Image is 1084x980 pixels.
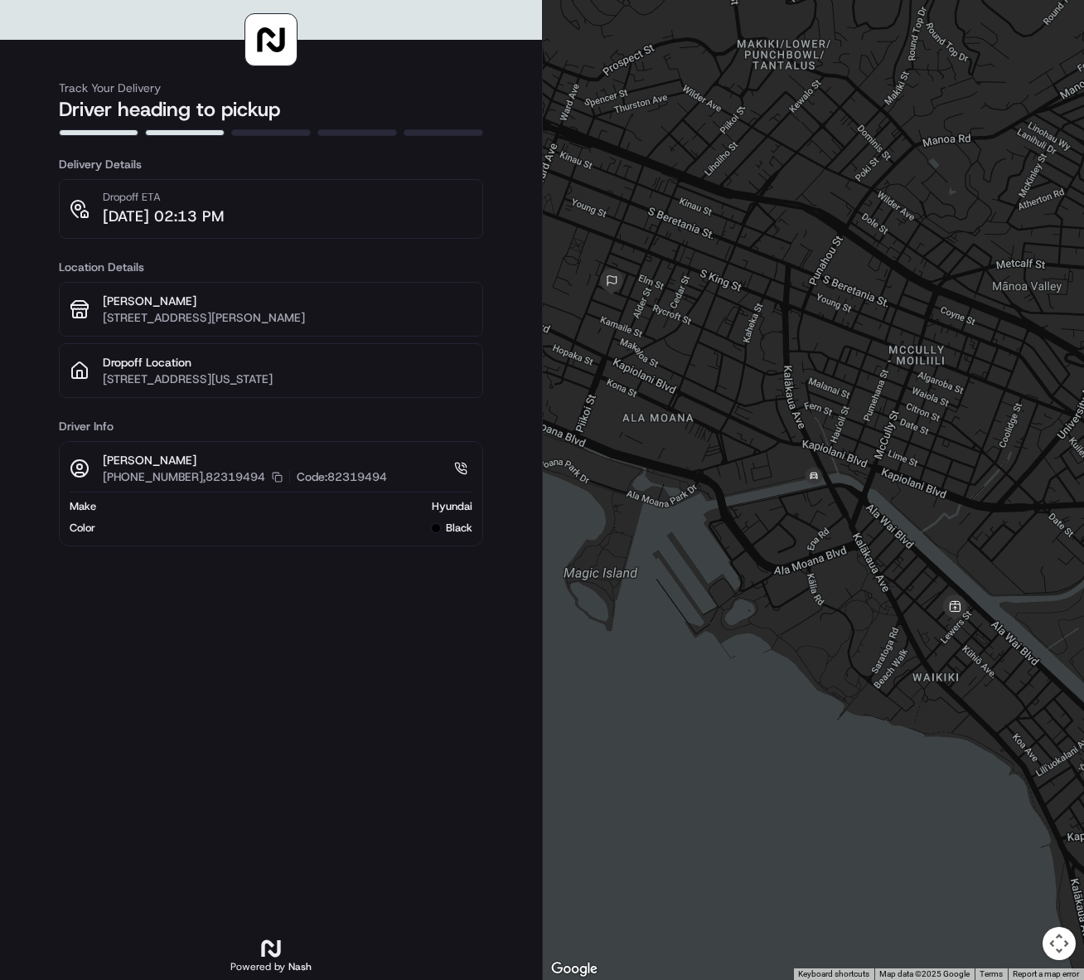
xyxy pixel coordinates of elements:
p: [PHONE_NUMBER],82319494 [103,468,265,485]
span: Hyundai [432,499,472,514]
h3: Location Details [59,259,483,275]
p: Dropoff Location [103,354,472,371]
p: [PERSON_NAME] [103,293,472,309]
a: Open this area in Google Maps (opens a new window) [547,958,602,980]
span: Color [70,521,95,536]
h2: Driver heading to pickup [59,96,483,123]
h2: Powered by [230,960,312,973]
span: Make [70,499,96,514]
h3: Driver Info [59,418,483,434]
p: [STREET_ADDRESS][PERSON_NAME] [103,309,472,326]
p: Code: 82319494 [297,468,387,485]
img: Google [547,958,602,980]
button: Map camera controls [1043,927,1076,960]
button: Keyboard shortcuts [798,968,869,980]
span: Nash [288,960,312,973]
span: black [446,521,472,536]
a: Report a map error [1013,969,1079,978]
a: Terms (opens in new tab) [980,969,1003,978]
h3: Delivery Details [59,156,483,172]
span: Map data ©2025 Google [879,969,970,978]
p: Dropoff ETA [103,190,224,205]
h3: Track Your Delivery [59,80,483,96]
p: [DATE] 02:13 PM [103,205,224,228]
p: [PERSON_NAME] [103,452,387,468]
p: [STREET_ADDRESS][US_STATE] [103,371,472,387]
